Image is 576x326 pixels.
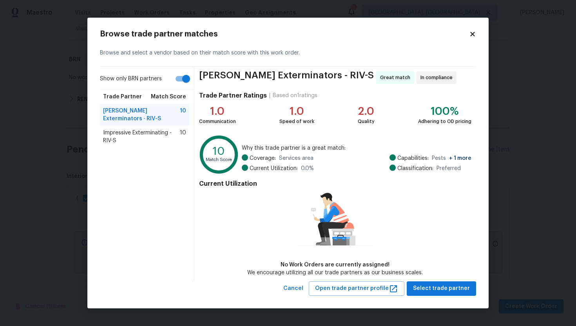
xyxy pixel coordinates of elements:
[103,107,180,123] span: [PERSON_NAME] Exterminators - RIV-S
[103,129,180,145] span: Impressive Exterminating - RIV-S
[315,284,398,293] span: Open trade partner profile
[247,269,423,277] div: We encourage utilizing all our trade partners as our business scales.
[100,40,476,67] div: Browse and select a vendor based on their match score with this work order.
[279,154,313,162] span: Services area
[397,154,429,162] span: Capabilities:
[432,154,471,162] span: Pests
[418,107,471,115] div: 100%
[273,92,317,100] div: Based on 1 ratings
[199,71,374,84] span: [PERSON_NAME] Exterminators - RIV-S
[449,156,471,161] span: + 1 more
[199,107,236,115] div: 1.0
[413,284,470,293] span: Select trade partner
[199,180,471,188] h4: Current Utilization
[309,281,404,296] button: Open trade partner profile
[420,74,456,81] span: In compliance
[250,165,298,172] span: Current Utilization:
[242,144,471,152] span: Why this trade partner is a great match:
[279,107,314,115] div: 1.0
[418,118,471,125] div: Adhering to OD pricing
[103,93,142,101] span: Trade Partner
[250,154,276,162] span: Coverage:
[283,284,303,293] span: Cancel
[380,74,413,81] span: Great match
[358,118,375,125] div: Quality
[397,165,433,172] span: Classification:
[100,75,162,83] span: Show only BRN partners
[407,281,476,296] button: Select trade partner
[247,261,423,269] div: No Work Orders are currently assigned!
[199,92,267,100] h4: Trade Partner Ratings
[100,30,469,38] h2: Browse trade partner matches
[301,165,314,172] span: 0.0 %
[213,146,225,157] text: 10
[180,129,186,145] span: 10
[267,92,273,100] div: |
[437,165,461,172] span: Preferred
[151,93,186,101] span: Match Score
[206,158,232,162] text: Match Score
[199,118,236,125] div: Communication
[280,281,306,296] button: Cancel
[180,107,186,123] span: 10
[279,118,314,125] div: Speed of work
[358,107,375,115] div: 2.0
